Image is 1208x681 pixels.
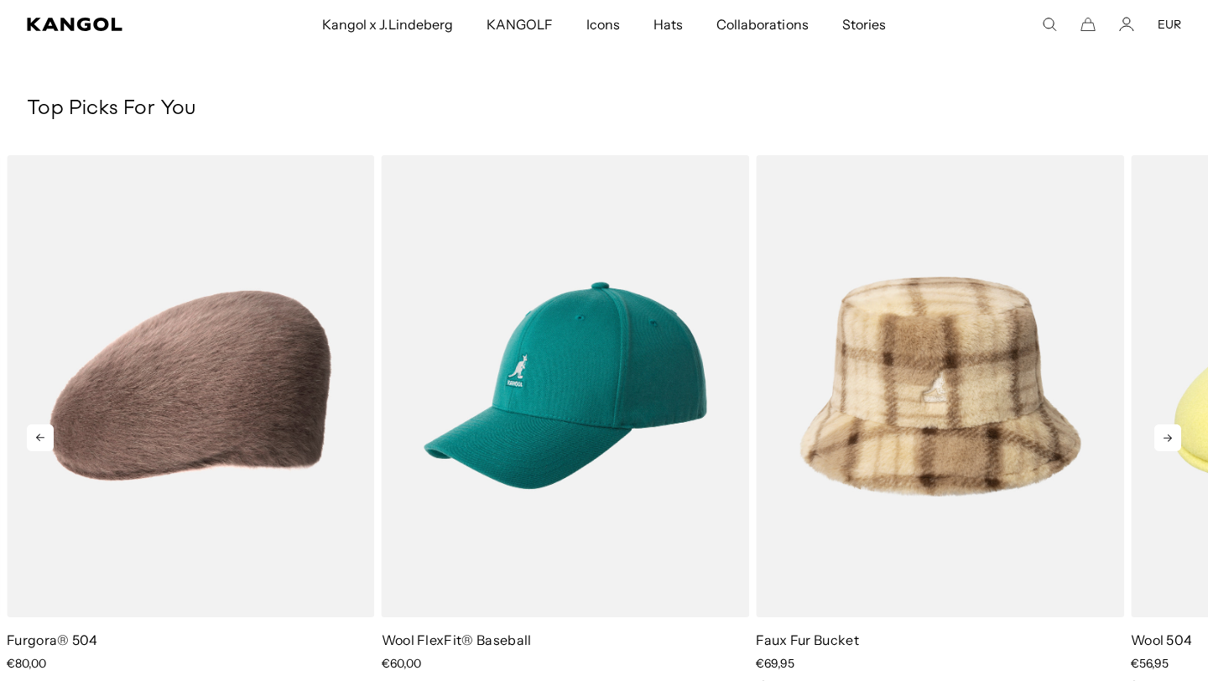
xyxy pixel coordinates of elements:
[382,155,750,617] img: Wool FlexFit® Baseball
[382,632,532,648] a: Wool FlexFit® Baseball
[7,656,46,671] span: €80,00
[27,96,1181,122] h3: Top Picks For You
[27,18,212,31] a: Kangol
[382,656,421,671] span: €60,00
[1158,17,1181,32] button: EUR
[1131,656,1169,671] span: €56,95
[756,632,859,648] a: Faux Fur Bucket
[7,632,98,648] a: Furgora® 504
[756,656,794,671] span: €69,95
[7,155,375,617] img: Furgora® 504
[1119,17,1134,32] a: Account
[1131,632,1193,648] a: Wool 504
[1042,17,1057,32] summary: Search here
[756,155,1124,617] img: Faux Fur Bucket
[1080,17,1096,32] button: Cart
